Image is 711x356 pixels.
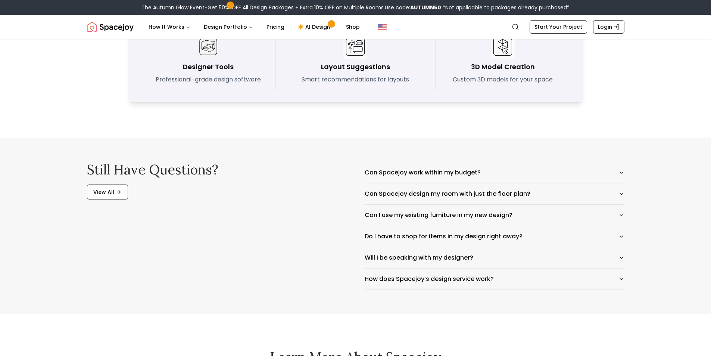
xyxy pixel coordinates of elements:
span: *Not applicable to packages already purchased* [441,4,570,11]
button: How does Spacejoy’s design service work? [365,269,624,290]
h3: Designer Tools [183,62,234,72]
h2: Still have questions? [87,162,347,177]
button: How It Works [143,19,196,34]
p: Smart recommendations for layouts [302,75,409,84]
div: The Autumn Glow Event-Get 50% OFF All Design Packages + Extra 10% OFF on Multiple Rooms. [141,4,570,11]
button: Can I use my existing furniture in my new design? [365,205,624,226]
a: View All [87,185,128,199]
img: 3D Model Creation icon [491,35,515,59]
img: Layout Suggestions icon [343,35,367,59]
img: United States [378,22,387,31]
img: Designer Tools icon [196,35,220,59]
button: Will I be speaking with my designer? [365,247,624,268]
a: Login [593,20,624,34]
a: Pricing [261,19,290,34]
button: Can Spacejoy work within my budget? [365,162,624,183]
p: Professional-grade design software [156,75,261,84]
span: Use code: [385,4,441,11]
button: Design Portfolio [198,19,259,34]
p: Custom 3D models for your space [453,75,553,84]
h3: 3D Model Creation [471,62,535,72]
nav: Global [87,15,624,39]
a: Spacejoy [87,19,134,34]
img: Spacejoy Logo [87,19,134,34]
a: AI Design [292,19,339,34]
button: Do I have to shop for items in my design right away? [365,226,624,247]
b: AUTUMN50 [410,4,441,11]
a: Start Your Project [530,20,587,34]
nav: Main [143,19,366,34]
h3: Layout Suggestions [321,62,390,72]
a: Shop [340,19,366,34]
button: Can Spacejoy design my room with just the floor plan? [365,183,624,204]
